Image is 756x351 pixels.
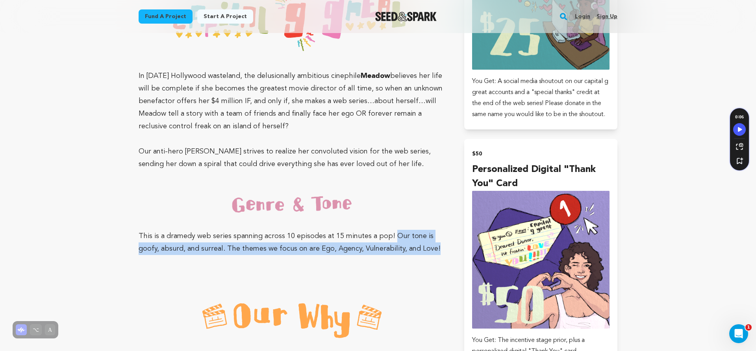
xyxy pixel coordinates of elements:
strong: Meadow [361,72,390,79]
span: You Get: A social media shoutout on our capital g great accounts and a "special thanks" credit at... [472,78,608,118]
img: 1741237072-Sub_%20GENRE%20&%20TONE.PNG [192,183,392,229]
iframe: Intercom live chat [729,324,748,343]
a: Login [575,10,590,23]
span: This is a dramedy web series spanning across 10 episodes at 15 minutes a pop! Our tone is goofy, ... [139,233,441,252]
h2: $50 [472,148,610,159]
a: Seed&Spark Homepage [375,12,437,21]
h4: Personalized Digital "Thank You" Card [472,163,610,191]
span: believes her life will be complete if she becomes the greatest movie director of all time, so whe... [139,72,443,130]
img: Seed&Spark Logo Dark Mode [375,12,437,21]
a: Start a project [197,9,253,24]
a: Fund a project [139,9,193,24]
img: incentive [472,191,610,328]
span: In [DATE] Hollywood wasteland, the delusionally ambitious cinephile [139,72,361,79]
a: Sign up [597,10,617,23]
span: Our anti-hero [PERSON_NAME] strives to realize her convoluted vision for the web series, sending ... [139,148,431,168]
span: 1 [745,324,752,331]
